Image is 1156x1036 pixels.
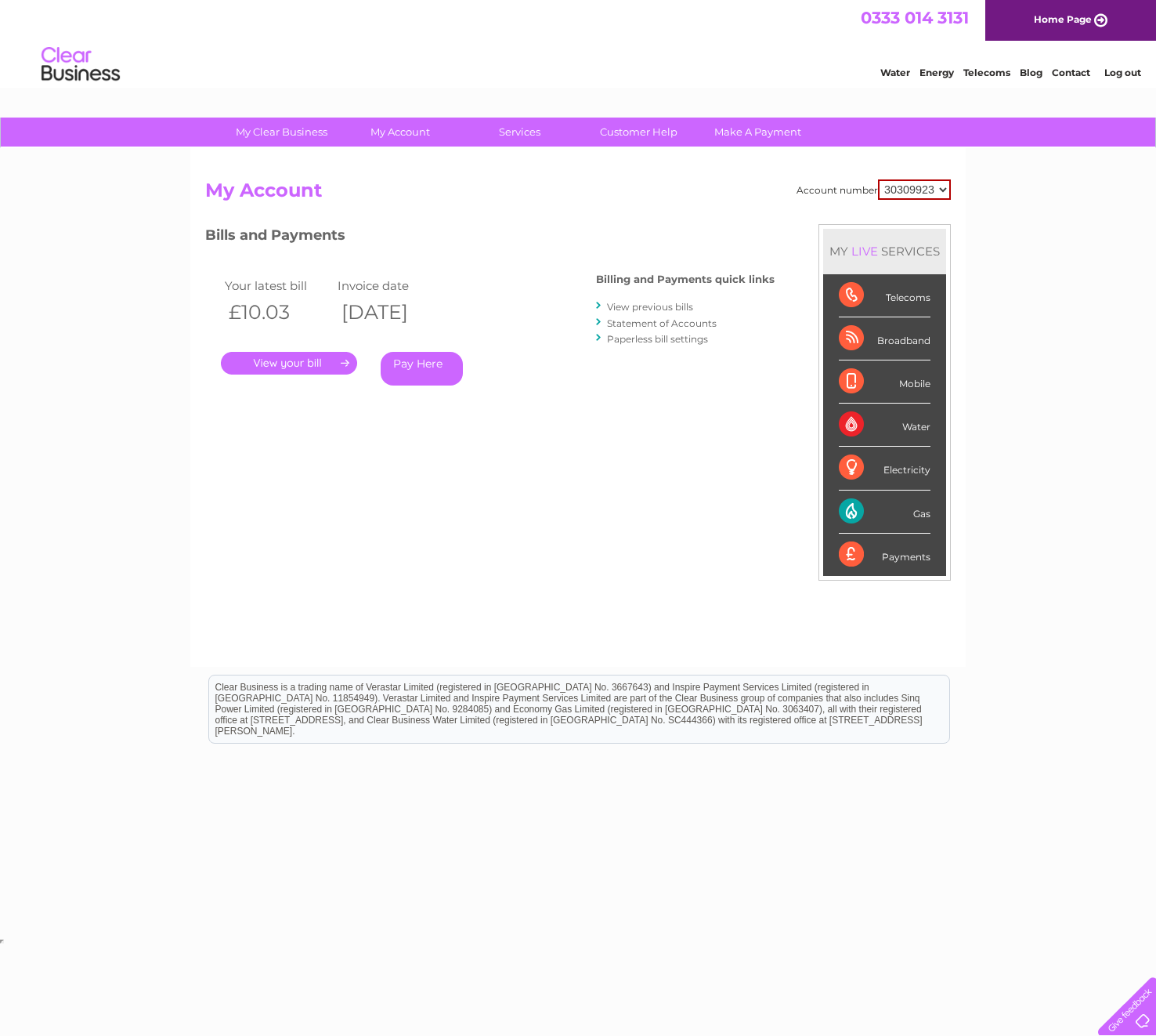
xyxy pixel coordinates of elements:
[839,317,930,360] div: Broadband
[221,296,334,328] th: £10.03
[221,352,357,375] a: .
[861,8,969,27] a: 0333 014 3131
[205,179,951,209] h2: My Account
[919,67,954,78] a: Energy
[848,244,881,259] div: LIVE
[41,41,121,89] img: logo.png
[693,118,822,147] a: Make A Payment
[381,352,463,386] a: Pay Here
[221,275,334,296] td: Your latest bill
[839,404,930,447] div: Water
[1020,67,1042,78] a: Blog
[823,229,946,273] div: MY SERVICES
[596,273,775,285] h4: Billing and Payments quick links
[607,317,717,329] a: Statement of Accounts
[209,9,949,76] div: Clear Business is a trading name of Verastar Limited (registered in [GEOGRAPHIC_DATA] No. 3667643...
[607,333,708,345] a: Paperless bill settings
[1104,67,1141,78] a: Log out
[839,491,930,534] div: Gas
[963,67,1010,78] a: Telecoms
[797,179,951,200] div: Account number
[205,224,775,252] h3: Bills and Payments
[455,118,584,147] a: Services
[334,296,446,328] th: [DATE]
[1052,67,1090,78] a: Contact
[217,118,346,147] a: My Clear Business
[839,534,930,576] div: Payments
[839,360,930,404] div: Mobile
[334,275,446,296] td: Invoice date
[336,118,465,147] a: My Account
[880,67,910,78] a: Water
[574,118,703,147] a: Customer Help
[607,301,693,313] a: View previous bills
[839,447,930,490] div: Electricity
[839,274,930,317] div: Telecoms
